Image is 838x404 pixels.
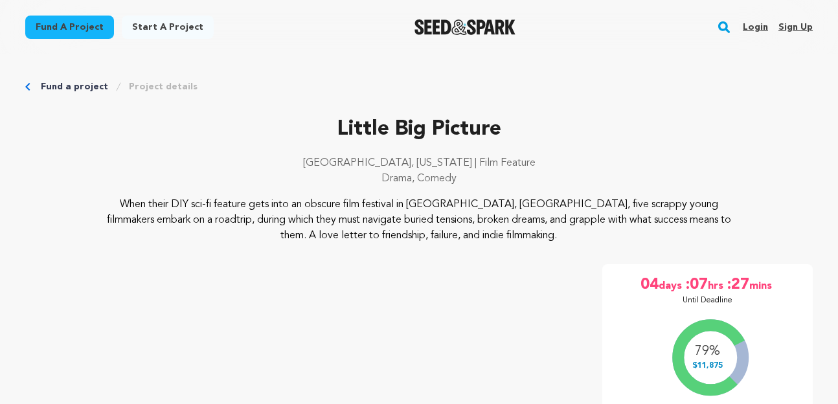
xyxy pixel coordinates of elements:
[414,19,516,35] a: Seed&Spark Homepage
[743,17,768,38] a: Login
[685,275,708,295] span: :07
[25,16,114,39] a: Fund a project
[25,171,813,186] p: Drama, Comedy
[25,155,813,171] p: [GEOGRAPHIC_DATA], [US_STATE] | Film Feature
[659,275,685,295] span: days
[414,19,516,35] img: Seed&Spark Logo Dark Mode
[25,80,813,93] div: Breadcrumb
[129,80,198,93] a: Project details
[708,275,726,295] span: hrs
[749,275,775,295] span: mins
[25,114,813,145] p: Little Big Picture
[726,275,749,295] span: :27
[104,197,734,243] p: When their DIY sci-fi feature gets into an obscure film festival in [GEOGRAPHIC_DATA], [GEOGRAPHI...
[683,295,732,306] p: Until Deadline
[640,275,659,295] span: 04
[778,17,813,38] a: Sign up
[122,16,214,39] a: Start a project
[41,80,108,93] a: Fund a project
